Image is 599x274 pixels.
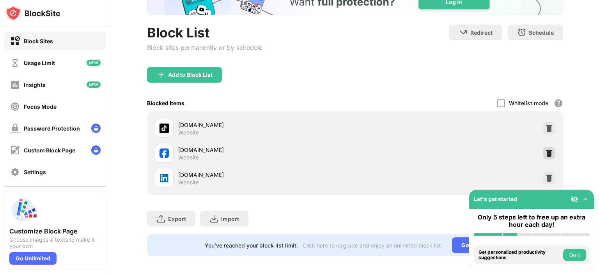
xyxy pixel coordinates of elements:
img: favicons [159,148,169,158]
div: Insights [24,81,46,88]
div: Let's get started [474,196,517,202]
div: Go Unlimited [9,252,57,265]
div: Go Unlimited [452,237,505,253]
div: Schedule [529,29,554,36]
div: Only 5 steps left to free up an extra hour each day! [474,214,589,228]
div: Website [178,179,199,186]
div: Choose images & texts to make it your own [9,237,101,249]
img: block-on.svg [10,36,20,46]
div: Customize Block Page [9,227,101,235]
div: Import [221,216,239,222]
div: Get personalized productivity suggestions [478,249,561,261]
div: Block List [147,25,262,41]
img: omni-setup-toggle.svg [581,195,589,203]
img: lock-menu.svg [91,145,101,155]
div: Whitelist mode [509,100,548,106]
img: new-icon.svg [87,60,101,66]
div: [DOMAIN_NAME] [178,121,355,129]
img: settings-off.svg [10,167,20,177]
div: Settings [24,169,46,175]
img: new-icon.svg [87,81,101,88]
img: password-protection-off.svg [10,124,20,133]
img: insights-off.svg [10,80,20,90]
img: time-usage-off.svg [10,58,20,68]
div: Website [178,154,199,161]
img: lock-menu.svg [91,124,101,133]
button: Do it [563,249,586,261]
img: push-custom-page.svg [9,196,37,224]
div: Custom Block Page [24,147,75,154]
div: Click here to upgrade and enjoy an unlimited block list. [303,242,443,249]
div: Blocked Items [147,100,184,106]
div: Redirect [470,29,493,36]
div: [DOMAIN_NAME] [178,146,355,154]
div: Focus Mode [24,103,57,110]
div: Export [168,216,186,222]
div: Usage Limit [24,60,55,66]
div: Block sites permanently or by schedule [147,44,262,51]
div: You’ve reached your block list limit. [205,242,298,249]
img: logo-blocksite.svg [5,5,60,21]
div: [DOMAIN_NAME] [178,171,355,179]
div: Website [178,129,199,136]
div: Add to Block List [168,72,213,78]
img: favicons [159,124,169,133]
img: eye-not-visible.svg [571,195,578,203]
div: Password Protection [24,125,80,132]
img: customize-block-page-off.svg [10,145,20,155]
img: favicons [159,173,169,183]
div: Block Sites [24,38,53,44]
img: focus-off.svg [10,102,20,111]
